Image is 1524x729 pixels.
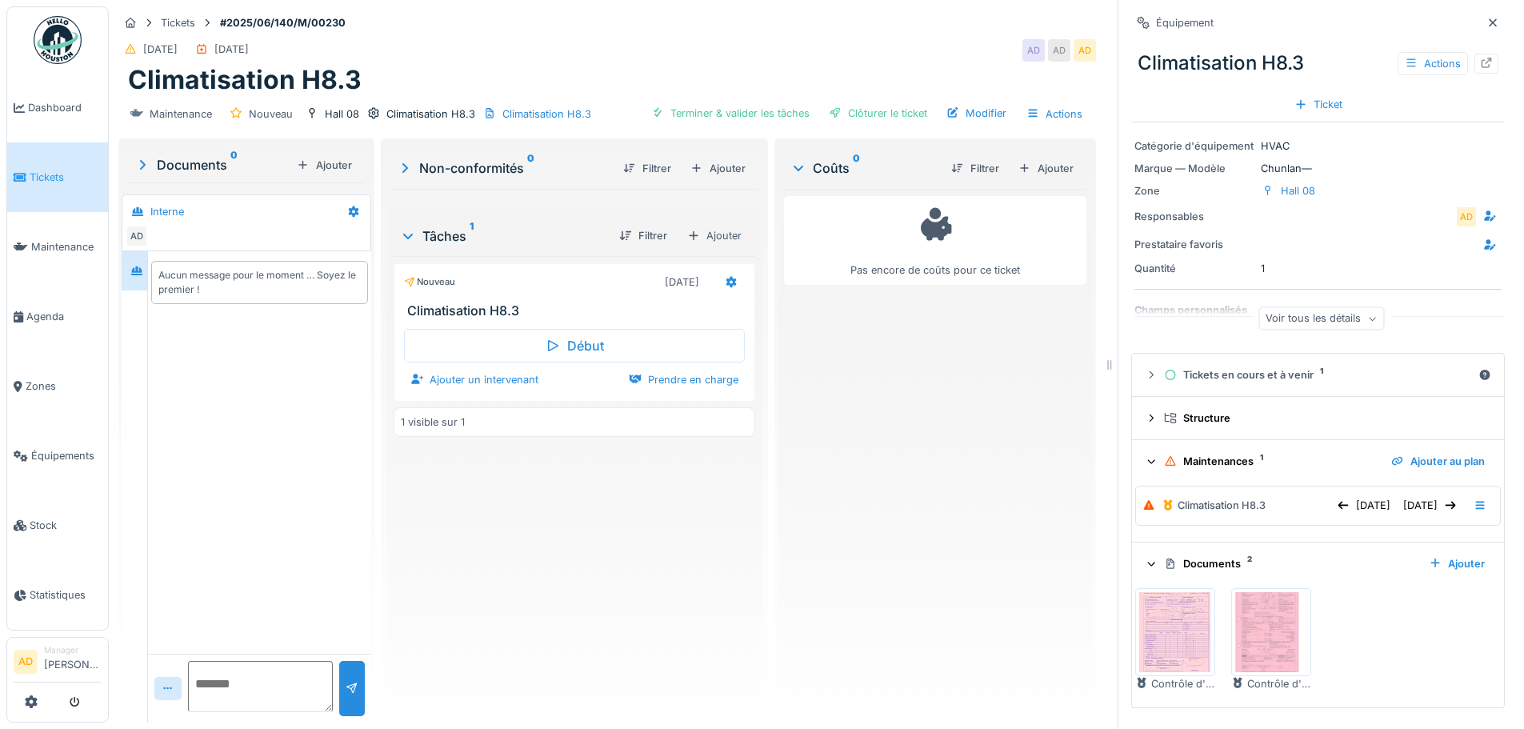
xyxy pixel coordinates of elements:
[397,158,610,178] div: Non-conformités
[1048,39,1070,62] div: AD
[1178,498,1266,513] div: Climatisation H8.3
[1138,403,1498,433] summary: Structure
[7,560,108,630] a: Statistiques
[1022,39,1045,62] div: AD
[1012,158,1080,179] div: Ajouter
[7,351,108,421] a: Zones
[28,100,102,115] span: Dashboard
[150,106,212,122] div: Maintenance
[1134,183,1254,198] div: Zone
[7,491,108,560] a: Stock
[1398,52,1468,75] div: Actions
[26,309,102,324] span: Agenda
[134,155,290,174] div: Documents
[1134,138,1254,154] div: Catégorie d'équipement
[1164,556,1416,571] div: Documents
[790,158,938,178] div: Coûts
[404,369,545,391] div: Ajouter un intervenant
[684,158,752,179] div: Ajouter
[1134,209,1254,224] div: Responsables
[822,102,934,124] div: Clôturer le ticket
[1156,15,1214,30] div: Équipement
[1455,206,1478,228] div: AD
[400,226,606,246] div: Tâches
[1134,161,1254,176] div: Marque — Modèle
[290,154,358,176] div: Ajouter
[1235,592,1307,672] img: hyj2muzlbx57c5boitsgn5g3g1j2
[1131,42,1505,84] div: Climatisation H8.3
[680,224,749,247] div: Ajouter
[386,106,475,122] div: Climatisation H8.3
[622,369,745,391] div: Prendre en charge
[794,203,1076,278] div: Pas encore de coûts pour ce ticket
[617,158,678,179] div: Filtrer
[230,155,238,174] sup: 0
[26,379,102,394] span: Zones
[1134,237,1254,252] div: Prestataire favoris
[1288,94,1349,115] div: Ticket
[1134,261,1502,276] div: 1
[249,106,293,122] div: Nouveau
[158,268,361,297] div: Aucun message pour le moment … Soyez le premier !
[1139,592,1211,672] img: zy02zxny9upqtpgo0r5ijtvxyl4r
[404,275,455,289] div: Nouveau
[1258,307,1384,330] div: Voir tous les détails
[1138,447,1498,476] summary: Maintenances1Ajouter au plan
[1134,138,1502,154] div: HVAC
[1231,676,1311,691] div: Contrôle d'étanchéité H8.3.pdf
[31,448,102,463] span: Équipements
[7,142,108,212] a: Tickets
[214,42,249,57] div: [DATE]
[31,239,102,254] span: Maintenance
[401,415,465,430] div: 1 visible sur 1
[30,170,102,185] span: Tickets
[1422,553,1491,575] div: Ajouter
[143,42,178,57] div: [DATE]
[404,329,745,362] div: Début
[1138,360,1498,390] summary: Tickets en cours et à venir1
[7,212,108,282] a: Maintenance
[502,106,591,122] div: Climatisation H8.3
[1397,495,1463,516] div: [DATE]
[665,274,699,290] div: [DATE]
[34,16,82,64] img: Badge_color-CXgf-gQk.svg
[1164,367,1472,383] div: Tickets en cours et à venir
[1164,411,1485,426] div: Structure
[1281,183,1315,198] div: Hall 08
[407,303,748,318] h3: Climatisation H8.3
[44,644,102,679] li: [PERSON_NAME]
[1385,451,1491,472] div: Ajouter au plan
[14,650,38,674] li: AD
[945,158,1006,179] div: Filtrer
[161,15,195,30] div: Tickets
[44,644,102,656] div: Manager
[30,587,102,603] span: Statistiques
[1134,261,1254,276] div: Quantité
[30,518,102,533] span: Stock
[150,204,184,219] div: Interne
[527,158,534,178] sup: 0
[853,158,860,178] sup: 0
[470,226,474,246] sup: 1
[940,102,1013,124] div: Modifier
[7,421,108,491] a: Équipements
[1135,676,1215,691] div: Contrôle d'étanchéité H8.3.pdf
[214,15,352,30] strong: #2025/06/140/M/00230
[7,282,108,351] a: Agenda
[1330,495,1397,516] div: [DATE]
[325,106,359,122] div: Hall 08
[613,225,674,246] div: Filtrer
[126,225,148,247] div: AD
[645,102,816,124] div: Terminer & valider les tâches
[1134,161,1502,176] div: Chunlan —
[1164,454,1378,469] div: Maintenances
[14,644,102,683] a: AD Manager[PERSON_NAME]
[1074,39,1096,62] div: AD
[128,65,362,95] h1: Climatisation H8.3
[1138,549,1498,579] summary: Documents2Ajouter
[7,73,108,142] a: Dashboard
[1019,102,1090,126] div: Actions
